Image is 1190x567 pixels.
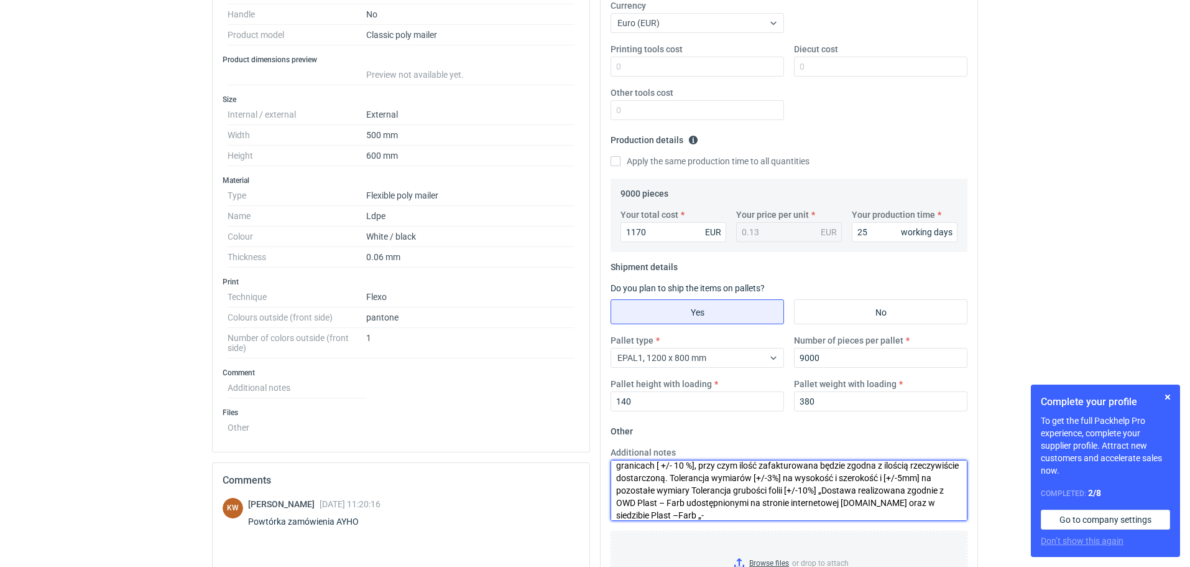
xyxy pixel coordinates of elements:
figcaption: KW [223,498,243,518]
div: EUR [821,226,837,238]
label: Your total cost [620,209,678,221]
input: 0 [611,391,784,411]
input: 0 [794,57,967,77]
label: No [794,299,967,324]
span: EPAL1, 1200 x 800 mm [617,353,706,363]
h3: Files [223,408,579,418]
span: Preview not available yet. [366,70,464,80]
dd: pantone [366,307,574,328]
input: 0 [794,391,967,411]
div: EUR [705,226,721,238]
dd: Ldpe [366,206,574,227]
dt: Technique [228,287,366,307]
label: Additional notes [611,446,676,459]
h3: Print [223,277,579,287]
dt: Handle [228,4,366,25]
dt: Type [228,185,366,206]
dt: Height [228,146,366,166]
span: [PERSON_NAME] [248,499,320,509]
a: Go to company settings [1041,510,1170,530]
h3: Comment [223,368,579,378]
button: Don’t show this again [1041,535,1123,547]
legend: Other [611,421,633,436]
dd: Flexo [366,287,574,307]
label: Pallet weight with loading [794,378,897,390]
label: Do you plan to ship the items on pallets? [611,283,765,293]
span: Euro (EUR) [617,18,660,28]
label: Diecut cost [794,43,838,55]
h2: Comments [223,473,579,488]
dt: Number of colors outside (front side) [228,328,366,358]
textarea: Termin realizacji ok 3 tygodnie od akceptacji grafiki Ważność cen 30 dni Dostawa na koszt produce... [611,460,967,521]
input: 0 [794,348,967,368]
dt: Thickness [228,247,366,268]
dd: Classic poly mailer [366,25,574,45]
h3: Material [223,176,579,185]
div: Klaudia Wiśniewska [223,498,243,518]
p: To get the full Packhelp Pro experience, complete your supplier profile. Attract new customers an... [1041,415,1170,477]
label: Number of pieces per pallet [794,334,903,347]
input: 0 [852,222,957,242]
dd: 0.06 mm [366,247,574,268]
dd: 500 mm [366,125,574,146]
label: Apply the same production time to all quantities [611,155,809,167]
h1: Complete your profile [1041,395,1170,410]
label: Your production time [852,209,935,221]
span: [DATE] 11:20:16 [320,499,381,509]
dt: Product model [228,25,366,45]
legend: Shipment details [611,257,678,272]
div: Powtórka zamówienia AYHO [248,515,381,528]
div: working days [901,226,952,238]
dt: Colours outside (front side) [228,307,366,328]
legend: Production details [611,130,698,145]
dt: Other [228,418,366,433]
label: Printing tools cost [611,43,683,55]
dd: White / black [366,227,574,247]
dd: Flexible poly mailer [366,185,574,206]
label: Your price per unit [736,209,809,221]
dd: 600 mm [366,146,574,166]
dt: Additional notes [228,378,366,398]
dt: Width [228,125,366,146]
label: Pallet height with loading [611,378,712,390]
input: 0 [620,222,726,242]
h3: Product dimensions preview [223,55,579,65]
label: Pallet type [611,334,653,347]
dd: No [366,4,574,25]
label: Other tools cost [611,87,673,99]
button: Skip for now [1160,390,1175,405]
label: Yes [611,299,784,324]
dd: External [366,105,574,125]
h3: Size [223,95,579,105]
dt: Internal / external [228,105,366,125]
strong: 2 / 8 [1088,488,1101,498]
dt: Name [228,206,366,227]
input: 0 [611,57,784,77]
input: 0 [611,100,784,120]
div: Completed: [1041,487,1170,500]
dt: Colour [228,227,366,247]
legend: 9000 pieces [620,184,668,199]
dd: 1 [366,328,574,358]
